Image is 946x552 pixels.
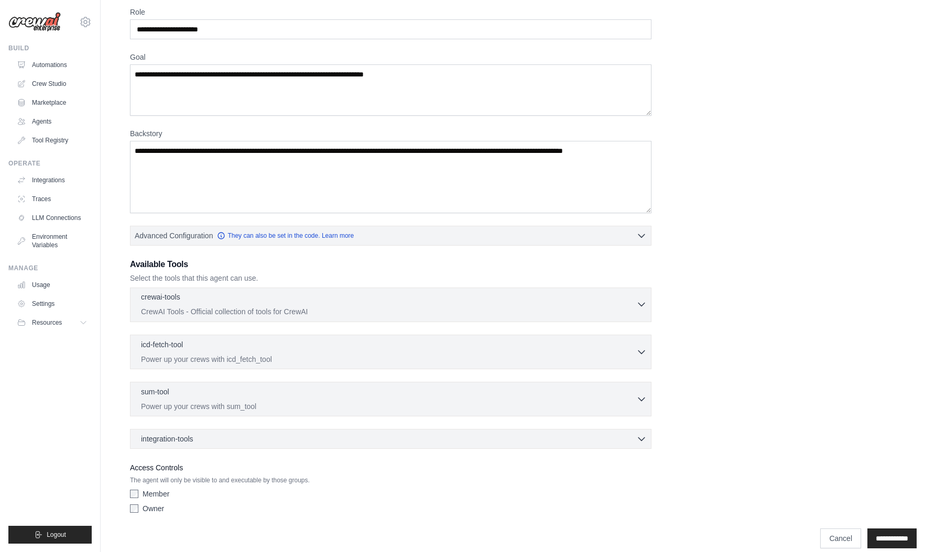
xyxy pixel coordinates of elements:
p: crewai-tools [141,292,180,302]
span: integration-tools [141,434,193,444]
a: Marketplace [13,94,92,111]
a: Traces [13,191,92,207]
img: Logo [8,12,61,32]
h3: Available Tools [130,258,651,271]
label: Owner [143,503,164,514]
p: Power up your crews with icd_fetch_tool [141,354,636,365]
p: The agent will only be visible to and executable by those groups. [130,476,651,484]
a: Tool Registry [13,132,92,149]
span: Advanced Configuration [135,230,213,241]
button: integration-tools [135,434,647,444]
button: Logout [8,526,92,544]
button: sum-tool Power up your crews with sum_tool [135,387,647,412]
p: Power up your crews with sum_tool [141,401,636,412]
p: CrewAI Tools - Official collection of tools for CrewAI [141,306,636,317]
a: Integrations [13,172,92,189]
a: They can also be set in the code. Learn more [217,231,354,240]
span: Logout [47,531,66,539]
button: Resources [13,314,92,331]
a: Cancel [820,528,861,548]
label: Access Controls [130,461,651,474]
button: icd-fetch-tool Power up your crews with icd_fetch_tool [135,339,647,365]
label: Member [143,489,169,499]
p: icd-fetch-tool [141,339,183,350]
span: Resources [32,318,62,327]
a: LLM Connections [13,209,92,226]
label: Backstory [130,128,651,139]
p: sum-tool [141,387,169,397]
label: Goal [130,52,651,62]
button: crewai-tools CrewAI Tools - Official collection of tools for CrewAI [135,292,647,317]
div: Manage [8,264,92,272]
label: Role [130,7,651,17]
a: Crew Studio [13,75,92,92]
p: Select the tools that this agent can use. [130,273,651,283]
a: Agents [13,113,92,130]
div: Operate [8,159,92,168]
a: Environment Variables [13,228,92,253]
a: Automations [13,57,92,73]
button: Advanced Configuration They can also be set in the code. Learn more [131,226,651,245]
a: Settings [13,295,92,312]
div: Build [8,44,92,52]
a: Usage [13,277,92,293]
